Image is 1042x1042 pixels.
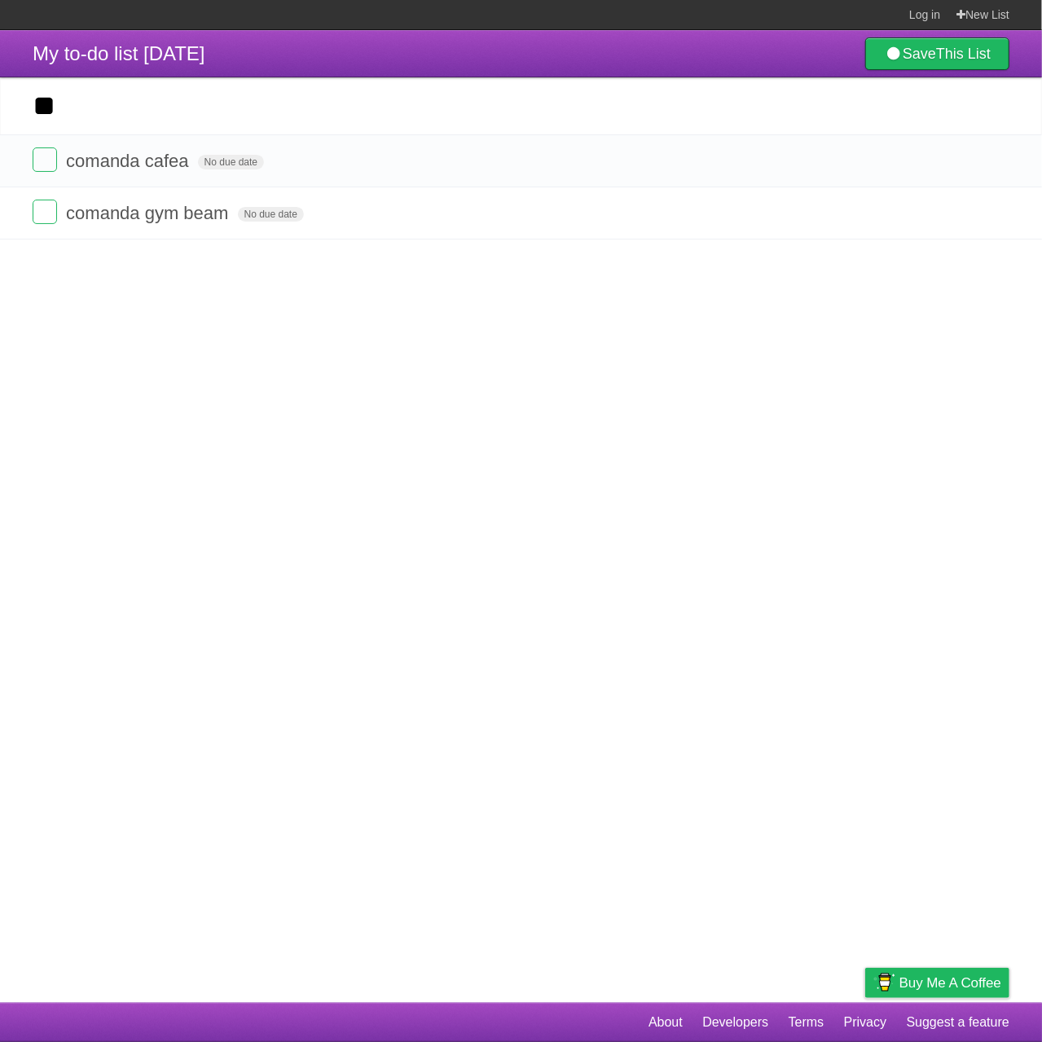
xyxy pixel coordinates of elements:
[198,155,264,169] span: No due date
[936,46,991,62] b: This List
[66,151,192,171] span: comanda cafea
[66,203,232,223] span: comanda gym beam
[649,1007,683,1038] a: About
[844,1007,886,1038] a: Privacy
[789,1007,824,1038] a: Terms
[865,37,1009,70] a: SaveThis List
[33,147,57,172] label: Done
[873,969,895,996] img: Buy me a coffee
[33,200,57,224] label: Done
[33,42,205,64] span: My to-do list [DATE]
[865,968,1009,998] a: Buy me a coffee
[238,207,304,222] span: No due date
[899,969,1001,997] span: Buy me a coffee
[702,1007,768,1038] a: Developers
[907,1007,1009,1038] a: Suggest a feature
